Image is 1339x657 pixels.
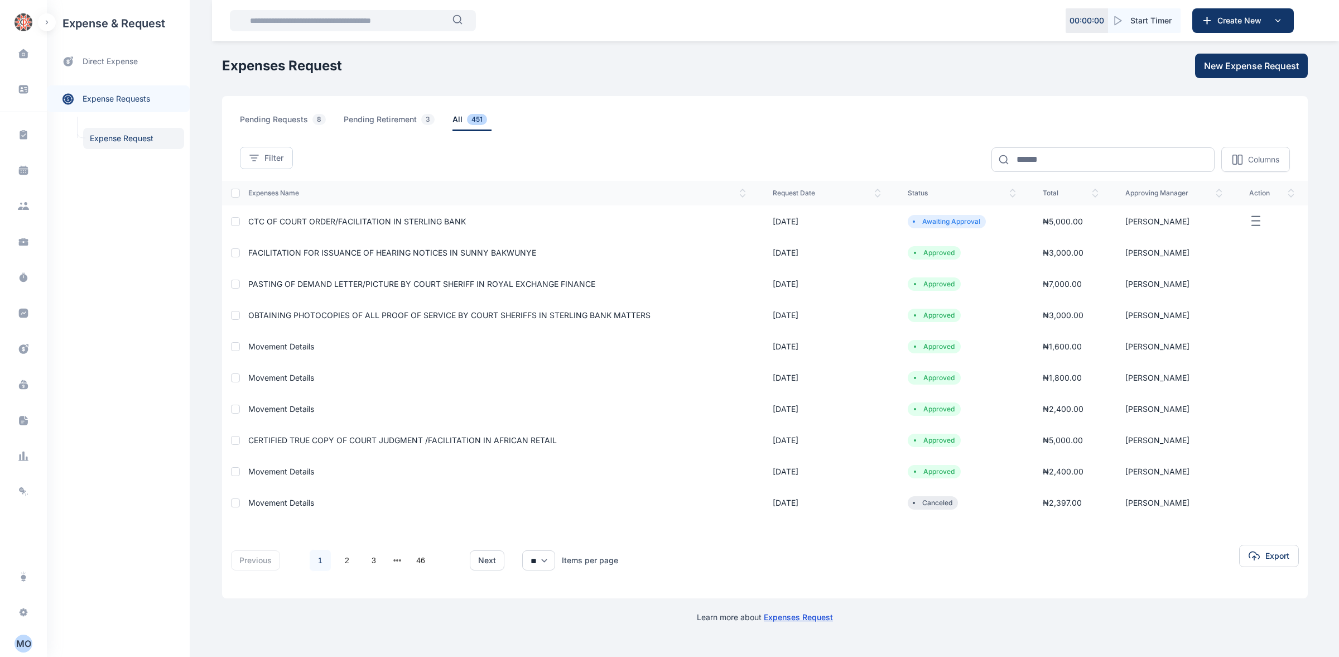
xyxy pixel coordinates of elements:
td: [DATE] [759,205,894,237]
a: 46 [410,550,431,571]
td: [PERSON_NAME] [1112,331,1236,362]
span: ₦ 7,000.00 [1043,279,1082,289]
a: 2 [336,550,358,571]
a: pending retirement3 [344,114,452,131]
span: action [1249,189,1294,198]
span: ₦ 5,000.00 [1043,217,1083,226]
td: [DATE] [759,487,894,519]
a: PASTING OF DEMAND LETTER/PICTURE BY COURT SHERIFF IN ROYAL EXCHANGE FINANCE [248,279,595,289]
td: [PERSON_NAME] [1112,205,1236,237]
td: [PERSON_NAME] [1112,425,1236,456]
a: movement details [248,373,314,382]
li: Approved [912,467,956,476]
td: [DATE] [759,425,894,456]
button: previous [231,550,280,570]
button: Start Timer [1108,8,1181,33]
a: CERTIFIED TRUE COPY OF COURT JUDGMENT /FACILITATION IN AFRICAN RETAIL [248,435,557,445]
span: ₦ 2,397.00 [1043,498,1082,507]
div: M O [15,637,32,650]
span: Start Timer [1130,15,1172,26]
h1: Expenses Request [222,57,342,75]
td: [PERSON_NAME] [1112,362,1236,394]
a: 1 [310,550,331,571]
span: ₦ 3,000.00 [1043,248,1083,257]
li: 3 [363,549,385,572]
button: Filter [240,147,293,169]
a: expense requests [47,85,190,112]
li: Approved [912,373,956,382]
span: pending requests [240,114,330,131]
span: ₦ 2,400.00 [1043,467,1083,476]
li: Approved [912,280,956,289]
span: Export [1265,550,1289,562]
li: Approved [912,436,956,445]
td: [DATE] [759,300,894,331]
li: 46 [410,549,432,572]
button: next [470,550,504,570]
td: [PERSON_NAME] [1112,300,1236,331]
button: Columns [1221,147,1290,172]
span: total [1043,189,1099,198]
li: Approved [912,342,956,351]
li: Canceled [912,498,953,507]
td: [PERSON_NAME] [1112,487,1236,519]
button: Export [1239,545,1299,567]
li: Approved [912,311,956,320]
a: all451 [452,114,505,131]
button: Create New [1192,8,1294,33]
a: OBTAINING PHOTOCOPIES OF ALL PROOF OF SERVICE BY COURT SHERIFFS IN STERLING BANK MATTERS [248,310,651,320]
p: Learn more about [697,612,833,623]
span: request date [773,189,881,198]
span: direct expense [83,56,138,68]
td: [PERSON_NAME] [1112,456,1236,487]
p: 00 : 00 : 00 [1070,15,1104,26]
a: Expense Request [83,128,184,149]
li: Awaiting Approval [912,217,981,226]
a: pending requests8 [240,114,344,131]
td: [DATE] [759,331,894,362]
span: expenses Name [248,189,746,198]
button: next page [393,553,402,568]
a: Expenses Request [764,612,833,622]
a: movement details [248,498,314,507]
div: Items per page [562,555,618,566]
span: FACILITATION FOR ISSUANCE OF HEARING NOTICES IN SUNNY BAKWUNYE [248,248,536,257]
span: 3 [421,114,435,125]
p: Columns [1248,154,1279,165]
a: CTC OF COURT ORDER/FACILITATION IN STERLING BANK [248,217,466,226]
li: 上一页 [289,553,305,568]
div: expense requests [47,76,190,112]
a: 3 [363,550,384,571]
span: ₦ 5,000.00 [1043,435,1083,445]
span: Filter [264,152,283,164]
td: [PERSON_NAME] [1112,268,1236,300]
button: MO [7,635,40,653]
span: status [908,189,1016,198]
td: [DATE] [759,394,894,425]
span: ₦ 1,600.00 [1043,342,1082,351]
td: [DATE] [759,268,894,300]
a: movement details [248,342,314,351]
a: movement details [248,467,314,476]
td: [DATE] [759,362,894,394]
a: movement details [248,404,314,414]
span: ₦ 2,400.00 [1043,404,1083,414]
li: Approved [912,248,956,257]
span: New Expense Request [1204,59,1299,73]
span: ₦ 3,000.00 [1043,310,1083,320]
span: 451 [467,114,487,125]
span: 8 [312,114,326,125]
span: ₦ 1,800.00 [1043,373,1082,382]
li: 向后 3 页 [389,553,405,568]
